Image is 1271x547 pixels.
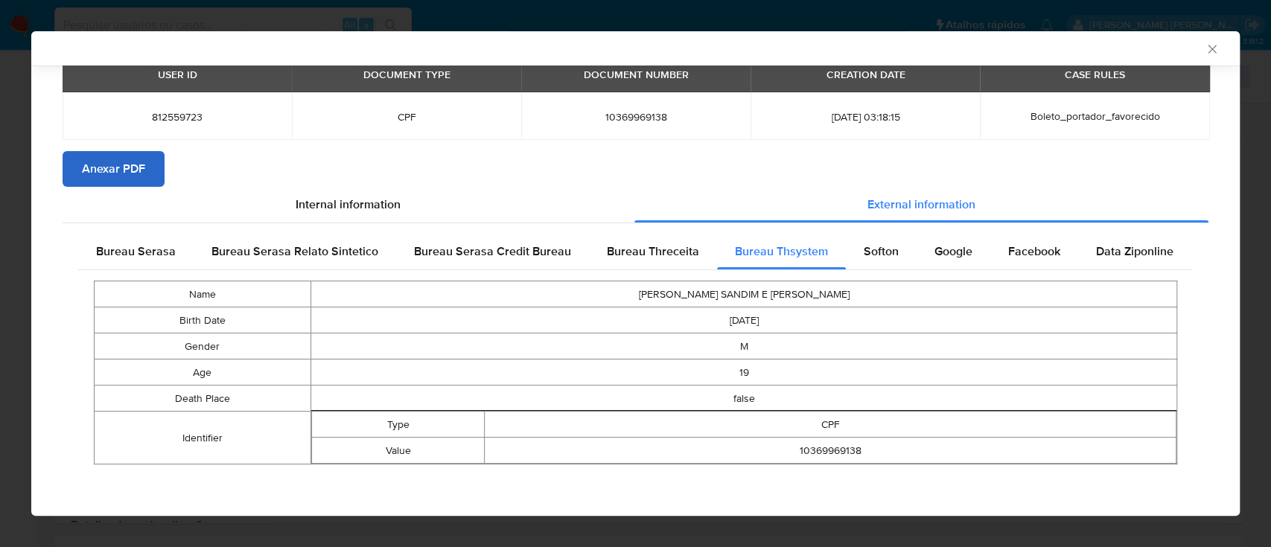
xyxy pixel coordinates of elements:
div: CREATION DATE [817,62,914,87]
button: Anexar PDF [63,151,165,187]
span: Google [934,243,972,260]
span: 812559723 [80,110,274,124]
div: USER ID [149,62,206,87]
span: CPF [310,110,503,124]
div: Detailed info [63,187,1208,223]
td: 19 [310,359,1176,386]
td: M [310,333,1176,359]
td: Age [95,359,311,386]
span: Bureau Threceita [607,243,699,260]
td: Name [95,281,311,307]
td: Death Place [95,386,311,412]
div: closure-recommendation-modal [31,31,1240,516]
td: Gender [95,333,311,359]
td: Identifier [95,412,311,464]
span: Bureau Serasa Relato Sintetico [211,243,378,260]
td: false [310,386,1176,412]
span: Bureau Thsystem [735,243,828,260]
td: [DATE] [310,307,1176,333]
td: CPF [485,412,1176,438]
span: Softon [864,243,899,260]
div: Detailed external info [78,234,1193,269]
span: Internal information [296,196,401,213]
div: DOCUMENT TYPE [354,62,459,87]
span: Bureau Serasa Credit Bureau [414,243,571,260]
button: Fechar a janela [1205,42,1218,55]
div: CASE RULES [1056,62,1134,87]
td: Type [311,412,484,438]
span: Bureau Serasa [96,243,176,260]
td: Birth Date [95,307,311,333]
div: DOCUMENT NUMBER [575,62,698,87]
span: Facebook [1008,243,1060,260]
span: 10369969138 [539,110,733,124]
td: Value [311,438,484,464]
td: [PERSON_NAME] SANDIM E [PERSON_NAME] [310,281,1176,307]
span: [DATE] 03:18:15 [768,110,962,124]
span: Data Ziponline [1096,243,1173,260]
td: 10369969138 [485,438,1176,464]
span: Anexar PDF [82,153,145,185]
span: Boleto_portador_favorecido [1030,109,1159,124]
span: External information [867,196,975,213]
